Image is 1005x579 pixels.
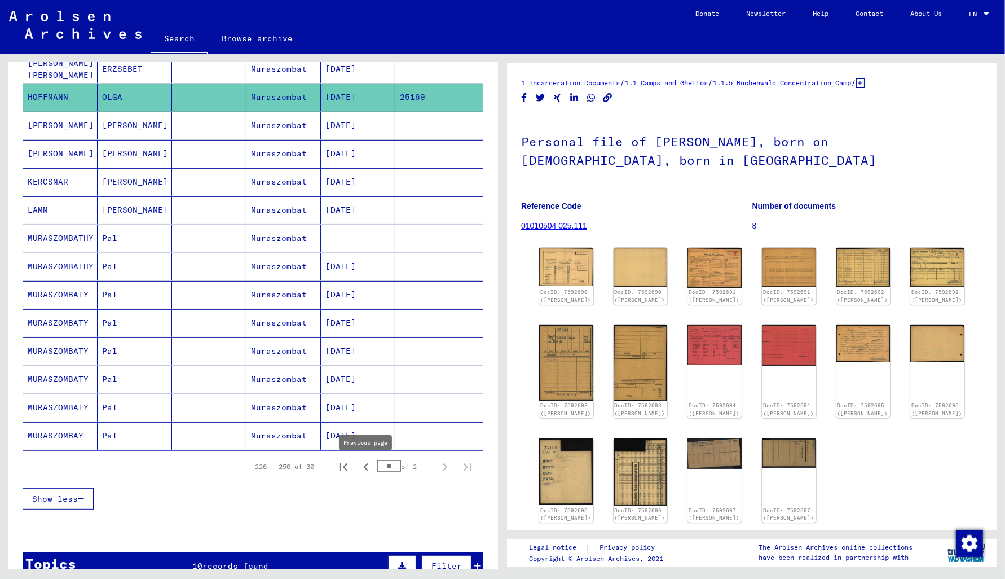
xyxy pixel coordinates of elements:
[98,140,172,168] mat-cell: [PERSON_NAME]
[246,168,321,196] mat-cell: Muraszombat
[539,248,593,286] img: 001.jpg
[98,225,172,252] mat-cell: Pal
[521,201,581,210] b: Reference Code
[602,91,614,105] button: Copy link
[9,11,142,39] img: Arolsen_neg.svg
[911,402,962,416] a: DocID: 7592695 ([PERSON_NAME])
[708,77,713,87] span: /
[23,112,98,139] mat-cell: [PERSON_NAME]
[851,77,856,87] span: /
[98,394,172,422] mat-cell: Pal
[763,289,814,303] a: DocID: 7592691 ([PERSON_NAME])
[687,325,742,366] img: 001.jpg
[321,337,395,365] mat-cell: [DATE]
[762,325,816,366] img: 002.jpg
[422,555,471,577] button: Filter
[762,248,816,287] img: 002.jpg
[255,462,314,472] div: 226 – 250 of 30
[23,196,98,224] mat-cell: LAMM
[321,168,395,196] mat-cell: [DATE]
[332,455,355,478] button: First page
[98,422,172,450] mat-cell: Pal
[246,281,321,309] mat-cell: Muraszombat
[568,91,580,105] button: Share on LinkedIn
[836,325,891,363] img: 001.jpg
[246,253,321,280] mat-cell: Muraszombat
[151,25,208,54] a: Search
[689,402,739,416] a: DocID: 7592694 ([PERSON_NAME])
[539,325,593,401] img: 001.jpg
[752,201,836,210] b: Number of documents
[759,542,913,552] p: The Arolsen Archives online collections
[321,140,395,168] mat-cell: [DATE]
[246,337,321,365] mat-cell: Muraszombat
[614,248,668,286] img: 002.jpg
[377,461,434,472] div: of 2
[687,438,742,469] img: 001.jpg
[529,542,585,554] a: Legal notice
[98,309,172,337] mat-cell: Pal
[32,494,78,504] span: Show less
[246,394,321,422] mat-cell: Muraszombat
[23,253,98,280] mat-cell: MURASZOMBATHY
[98,253,172,280] mat-cell: Pal
[687,248,742,287] img: 001.jpg
[23,309,98,337] mat-cell: MURASZOMBATY
[552,91,563,105] button: Share on Xing
[246,366,321,393] mat-cell: Muraszombat
[955,529,982,556] div: Change consent
[614,325,668,401] img: 002.jpg
[529,554,668,564] p: Copyright © Arolsen Archives, 2021
[98,366,172,393] mat-cell: Pal
[321,366,395,393] mat-cell: [DATE]
[540,289,591,303] a: DocID: 7592690 ([PERSON_NAME])
[614,402,665,416] a: DocID: 7592693 ([PERSON_NAME])
[98,84,172,111] mat-cell: OLGA
[98,337,172,365] mat-cell: Pal
[98,281,172,309] mat-cell: Pal
[456,455,479,478] button: Last page
[539,438,593,505] img: 001.jpg
[945,538,988,567] img: yv_logo.png
[585,91,597,105] button: Share on WhatsApp
[321,281,395,309] mat-cell: [DATE]
[321,253,395,280] mat-cell: [DATE]
[836,248,891,287] img: 001.jpg
[395,84,483,111] mat-cell: 25169
[23,55,98,83] mat-cell: [PERSON_NAME] [PERSON_NAME]
[521,78,620,87] a: 1 Incarceration Documents
[763,402,814,416] a: DocID: 7592694 ([PERSON_NAME])
[23,225,98,252] mat-cell: MURASZOMBATHY
[23,140,98,168] mat-cell: [PERSON_NAME]
[911,289,962,303] a: DocID: 7592692 ([PERSON_NAME])
[193,561,203,571] span: 10
[23,84,98,111] mat-cell: HOFFMANN
[434,455,456,478] button: Next page
[762,438,816,468] img: 002.jpg
[208,25,306,52] a: Browse archive
[620,77,625,87] span: /
[763,507,814,521] a: DocID: 7592697 ([PERSON_NAME])
[614,438,668,506] img: 002.jpg
[837,289,888,303] a: DocID: 7592692 ([PERSON_NAME])
[246,196,321,224] mat-cell: Muraszombat
[614,289,665,303] a: DocID: 7592690 ([PERSON_NAME])
[321,112,395,139] mat-cell: [DATE]
[246,309,321,337] mat-cell: Muraszombat
[246,140,321,168] mat-cell: Muraszombat
[321,309,395,337] mat-cell: [DATE]
[713,78,851,87] a: 1.1.5 Buchenwald Concentration Camp
[23,168,98,196] mat-cell: KERCSMAR
[535,91,546,105] button: Share on Twitter
[689,289,739,303] a: DocID: 7592691 ([PERSON_NAME])
[321,55,395,83] mat-cell: [DATE]
[25,554,76,574] div: Topics
[590,542,668,554] a: Privacy policy
[321,196,395,224] mat-cell: [DATE]
[625,78,708,87] a: 1.1 Camps and Ghettos
[246,112,321,139] mat-cell: Muraszombat
[752,220,983,232] p: 8
[23,366,98,393] mat-cell: MURASZOMBATY
[759,552,913,563] p: have been realized in partnership with
[246,84,321,111] mat-cell: Muraszombat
